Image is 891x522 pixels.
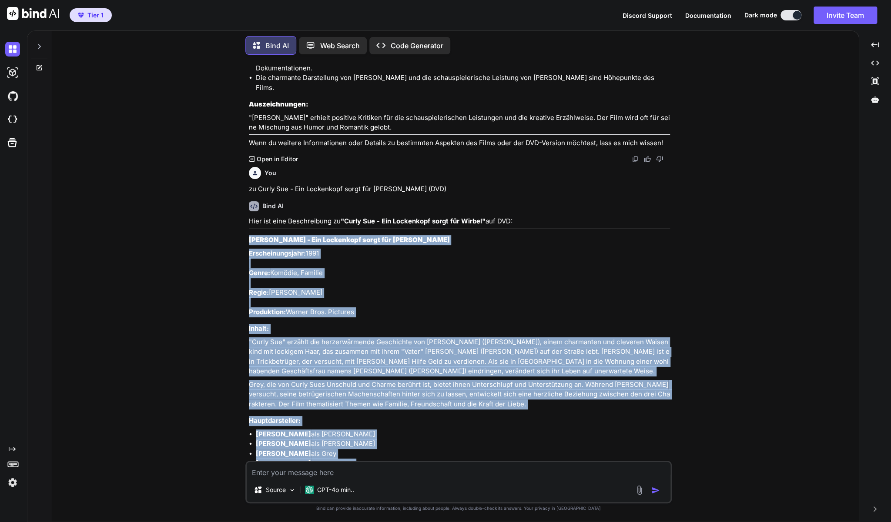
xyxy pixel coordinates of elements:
[249,288,269,296] strong: Regie:
[265,40,289,51] p: Bind AI
[256,439,311,448] strong: [PERSON_NAME]
[249,216,670,226] p: Hier ist eine Beschreibung zu auf DVD:
[249,380,670,409] p: Grey, die von Curly Sues Unschuld und Charme berührt ist, bietet ihnen Unterschlupf und Unterstüt...
[249,269,270,277] strong: Genre:
[256,73,670,93] li: Die charmante Darstellung von [PERSON_NAME] und die schauspielerische Leistung von [PERSON_NAME] ...
[7,7,59,20] img: Bind AI
[256,449,670,459] li: als Grey
[249,249,306,257] strong: Erscheinungsjahr:
[249,184,670,194] p: zu Curly Sue - Ein Lockenkopf sorgt für [PERSON_NAME] (DVD)
[288,486,296,494] img: Pick Models
[266,485,286,494] p: Source
[632,156,639,163] img: copy
[249,416,301,425] strong: Hauptdarsteller:
[5,89,20,103] img: githubDark
[656,156,663,163] img: dislike
[256,459,670,469] li: als der Anwalt
[5,42,20,57] img: darkChat
[341,217,486,225] strong: "Curly Sue - Ein Lockenkopf sorgt für Wirbel"
[5,112,20,127] img: cloudideIcon
[634,485,644,495] img: attachment
[651,486,660,495] img: icon
[249,308,286,316] strong: Produktion:
[623,12,672,19] span: Discord Support
[685,12,731,19] span: Documentation
[70,8,112,22] button: premiumTier 1
[391,40,443,51] p: Code Generator
[262,202,284,210] h6: Bind AI
[256,459,311,467] strong: [PERSON_NAME]
[623,11,672,20] button: Discord Support
[256,429,670,439] li: als [PERSON_NAME]
[249,113,670,133] p: "[PERSON_NAME]" erhielt positive Kritiken für die schauspielerischen Leistungen und die kreative ...
[305,485,314,494] img: GPT-4o mini
[5,475,20,490] img: settings
[245,505,672,512] p: Bind can provide inaccurate information, including about people. Always double-check its answers....
[685,11,731,20] button: Documentation
[644,156,651,163] img: like
[256,53,670,73] li: Die DVD-Version enthält oft Bonusmaterial wie Interviews mit den Darstellern und [PERSON_NAME], s...
[814,7,877,24] button: Invite Team
[249,249,670,317] p: 1991 Komödie, Familie [PERSON_NAME] Warner Bros. Pictures
[256,155,298,163] p: Open in Editor
[744,11,777,20] span: Dark mode
[317,485,354,494] p: GPT-4o min..
[5,65,20,80] img: darkAi-studio
[256,449,311,458] strong: [PERSON_NAME]
[249,337,670,376] p: "Curly Sue" erzählt die herzerwärmende Geschichte von [PERSON_NAME] ([PERSON_NAME]), einem charma...
[249,324,269,332] strong: Inhalt:
[249,138,670,148] p: Wenn du weitere Informationen oder Details zu bestimmten Aspekten des Films oder der DVD-Version ...
[78,13,84,18] img: premium
[320,40,360,51] p: Web Search
[256,430,311,438] strong: [PERSON_NAME]
[249,236,450,244] strong: [PERSON_NAME] - Ein Lockenkopf sorgt für [PERSON_NAME]
[265,169,276,177] h6: You
[249,100,308,108] strong: Auszeichnungen:
[87,11,104,20] span: Tier 1
[256,439,670,449] li: als [PERSON_NAME]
